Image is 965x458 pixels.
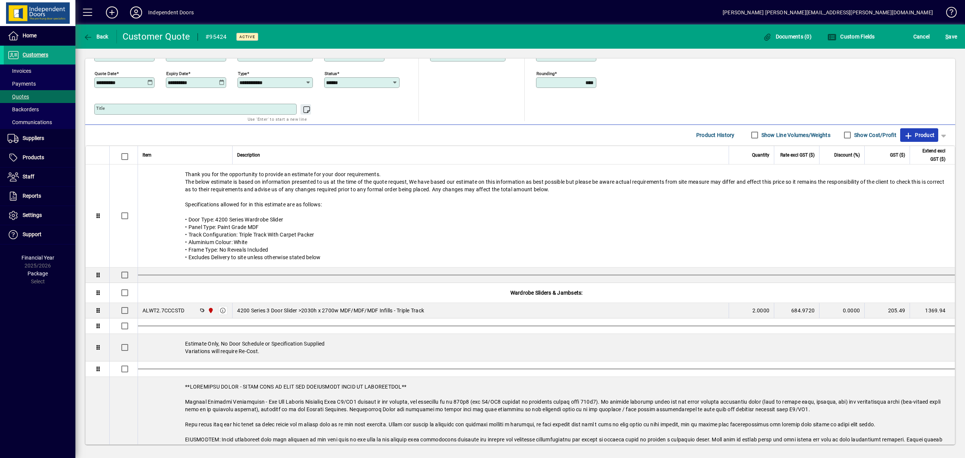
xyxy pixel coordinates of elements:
[325,71,337,76] mat-label: Status
[28,270,48,277] span: Package
[75,30,117,43] app-page-header-button: Back
[914,147,945,163] span: Extend excl GST ($)
[4,225,75,244] a: Support
[834,151,860,159] span: Discount (%)
[900,128,938,142] button: Product
[23,52,48,58] span: Customers
[780,151,815,159] span: Rate excl GST ($)
[237,307,424,314] span: 4200 Series 3 Door Slider >2030h x 2700w MDF/MDF/MDF Infills - Triple Track
[142,151,152,159] span: Item
[23,212,42,218] span: Settings
[696,129,735,141] span: Product History
[138,334,955,361] div: Estimate Only, No Door Schedule or Specification Supplied Variations will require Re-Cost.
[23,193,41,199] span: Reports
[4,103,75,116] a: Backorders
[911,30,932,43] button: Cancel
[238,71,247,76] mat-label: Type
[4,168,75,186] a: Staff
[100,6,124,19] button: Add
[693,128,738,142] button: Product History
[138,164,955,267] div: Thank you for the opportunity to provide an estimate for your door requirements. The below estima...
[945,31,957,43] span: ave
[138,283,955,303] div: Wardrobe Sliders & Jambsets:
[23,174,34,180] span: Staff
[142,307,184,314] div: ALWT2.7CCCSTD
[864,303,910,318] td: 205.49
[4,65,75,77] a: Invoices
[148,6,194,18] div: Independent Doors
[205,31,227,43] div: #95424
[21,255,54,261] span: Financial Year
[779,307,815,314] div: 684.9720
[166,71,188,76] mat-label: Expiry date
[124,6,148,19] button: Profile
[826,30,877,43] button: Custom Fields
[8,106,39,112] span: Backorders
[83,34,109,40] span: Back
[23,154,44,160] span: Products
[237,151,260,159] span: Description
[206,306,214,315] span: Christchurch
[904,129,934,141] span: Product
[827,34,875,40] span: Custom Fields
[8,94,29,100] span: Quotes
[4,148,75,167] a: Products
[945,34,948,40] span: S
[890,151,905,159] span: GST ($)
[8,68,31,74] span: Invoices
[853,131,896,139] label: Show Cost/Profit
[23,231,41,237] span: Support
[81,30,110,43] button: Back
[752,307,770,314] span: 2.0000
[248,115,307,123] mat-hint: Use 'Enter' to start a new line
[4,129,75,148] a: Suppliers
[4,26,75,45] a: Home
[239,34,255,39] span: Active
[95,71,116,76] mat-label: Quote date
[913,31,930,43] span: Cancel
[4,90,75,103] a: Quotes
[723,6,933,18] div: [PERSON_NAME] [PERSON_NAME][EMAIL_ADDRESS][PERSON_NAME][DOMAIN_NAME]
[819,303,864,318] td: 0.0000
[760,131,830,139] label: Show Line Volumes/Weights
[944,30,959,43] button: Save
[536,71,554,76] mat-label: Rounding
[123,31,190,43] div: Customer Quote
[4,77,75,90] a: Payments
[761,30,813,43] button: Documents (0)
[910,303,955,318] td: 1369.94
[8,119,52,125] span: Communications
[96,106,105,111] mat-label: Title
[8,81,36,87] span: Payments
[940,2,956,26] a: Knowledge Base
[763,34,812,40] span: Documents (0)
[4,116,75,129] a: Communications
[23,135,44,141] span: Suppliers
[752,151,769,159] span: Quantity
[23,32,37,38] span: Home
[4,187,75,206] a: Reports
[4,206,75,225] a: Settings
